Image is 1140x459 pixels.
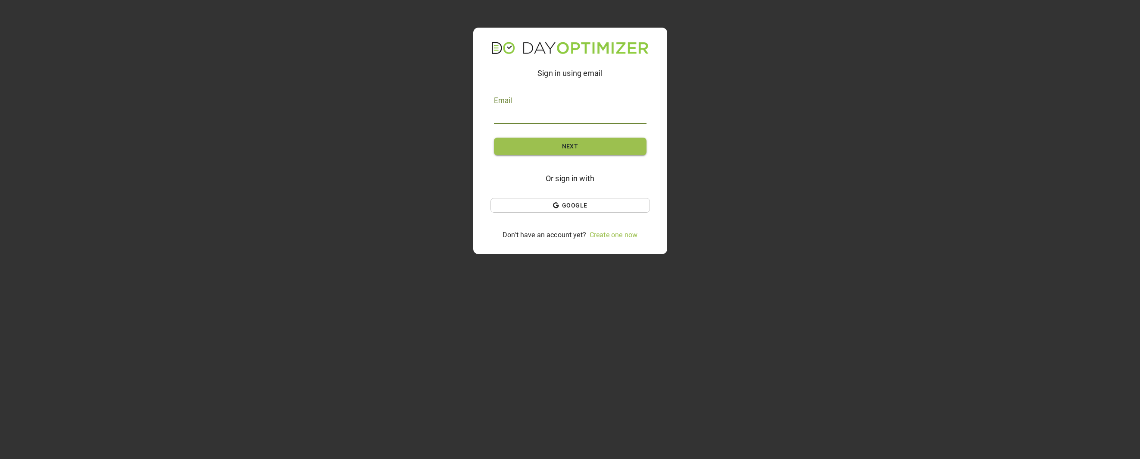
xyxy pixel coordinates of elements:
[494,97,512,104] label: Email
[494,138,647,155] button: Next
[487,230,653,240] p: Don't have an account yet?
[590,231,637,241] a: Create one now
[493,200,648,211] span: Google
[491,41,649,54] img: app-title
[497,173,643,184] h4: Or sign in with
[497,67,643,79] h4: Sign in using email
[508,141,633,152] span: Next
[490,198,650,213] button: Google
